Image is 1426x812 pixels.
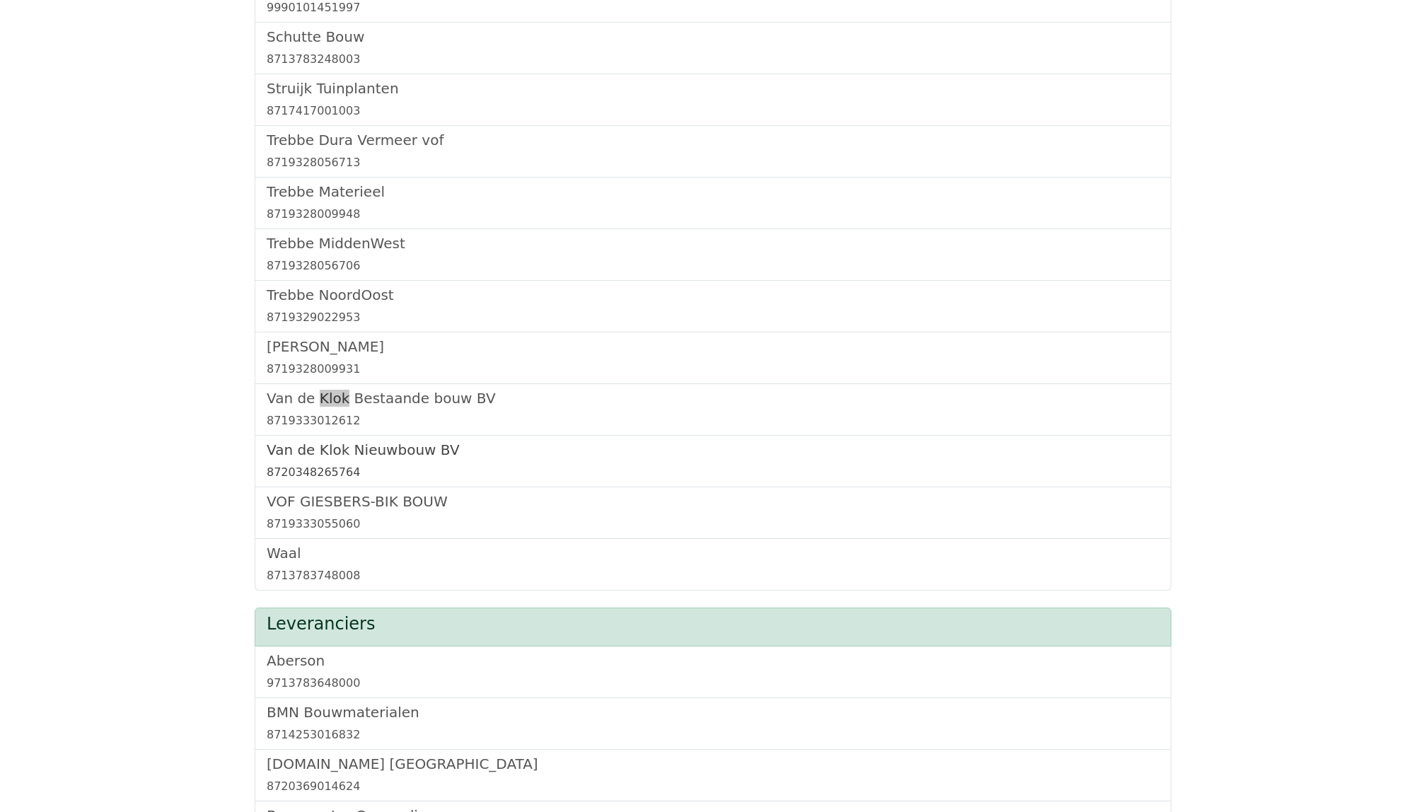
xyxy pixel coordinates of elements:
[267,675,1159,692] div: 9713783648000
[267,286,1159,326] a: Trebbe NoordOost8719329022953
[267,132,1159,149] h5: Trebbe Dura Vermeer vof
[267,206,1159,223] div: 8719328009948
[267,338,1159,378] a: [PERSON_NAME]8719328009931
[267,778,1159,795] div: 8720369014624
[267,567,1159,584] div: 8713783748008
[267,286,1159,303] h5: Trebbe NoordOost
[267,652,1159,692] a: Aberson9713783648000
[267,390,1159,429] a: Van de Klok Bestaande bouw BV8719333012612
[267,183,1159,223] a: Trebbe Materieel8719328009948
[267,704,1159,743] a: BMN Bouwmaterialen8714253016832
[267,755,1159,772] h5: [DOMAIN_NAME] [GEOGRAPHIC_DATA]
[267,338,1159,355] h5: [PERSON_NAME]
[267,28,1159,68] a: Schutte Bouw8713783248003
[267,235,1159,274] a: Trebbe MiddenWest8719328056706
[267,441,1159,481] a: Van de Klok Nieuwbouw BV8720348265764
[267,545,1159,562] h5: Waal
[267,652,1159,669] h5: Aberson
[267,183,1159,200] h5: Trebbe Materieel
[267,704,1159,721] h5: BMN Bouwmaterialen
[267,755,1159,795] a: [DOMAIN_NAME] [GEOGRAPHIC_DATA]8720369014624
[267,235,1159,252] h5: Trebbe MiddenWest
[267,80,1159,120] a: Struijk Tuinplanten8717417001003
[267,545,1159,584] a: Waal8713783748008
[267,103,1159,120] div: 8717417001003
[267,441,1159,458] h5: Van de Klok Nieuwbouw BV
[267,726,1159,743] div: 8714253016832
[267,412,1159,429] div: 8719333012612
[267,154,1159,171] div: 8719328056713
[267,361,1159,378] div: 8719328009931
[267,464,1159,481] div: 8720348265764
[267,309,1159,326] div: 8719329022953
[267,390,1159,407] h5: Van de Klok Bestaande bouw BV
[267,493,1159,510] h5: VOF GIESBERS-BIK BOUW
[267,257,1159,274] div: 8719328056706
[267,132,1159,171] a: Trebbe Dura Vermeer vof8719328056713
[267,80,1159,97] h5: Struijk Tuinplanten
[267,614,1159,634] h4: Leveranciers
[267,51,1159,68] div: 8713783248003
[267,493,1159,533] a: VOF GIESBERS-BIK BOUW8719333055060
[267,516,1159,533] div: 8719333055060
[267,28,1159,45] h5: Schutte Bouw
